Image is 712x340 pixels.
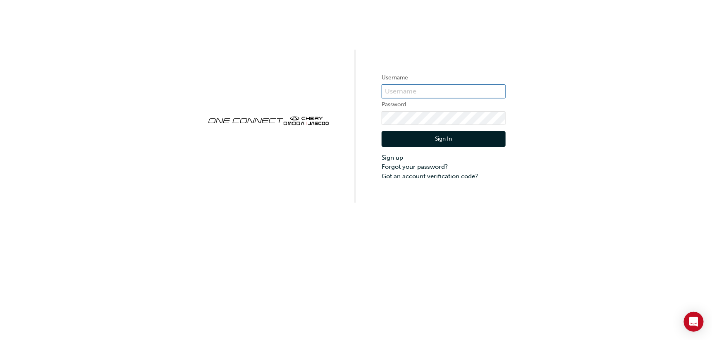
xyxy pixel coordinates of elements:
input: Username [382,84,506,98]
a: Sign up [382,153,506,163]
div: Open Intercom Messenger [684,312,704,332]
a: Forgot your password? [382,162,506,172]
label: Username [382,73,506,83]
label: Password [382,100,506,110]
img: oneconnect [206,109,330,131]
button: Sign In [382,131,506,147]
a: Got an account verification code? [382,172,506,181]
